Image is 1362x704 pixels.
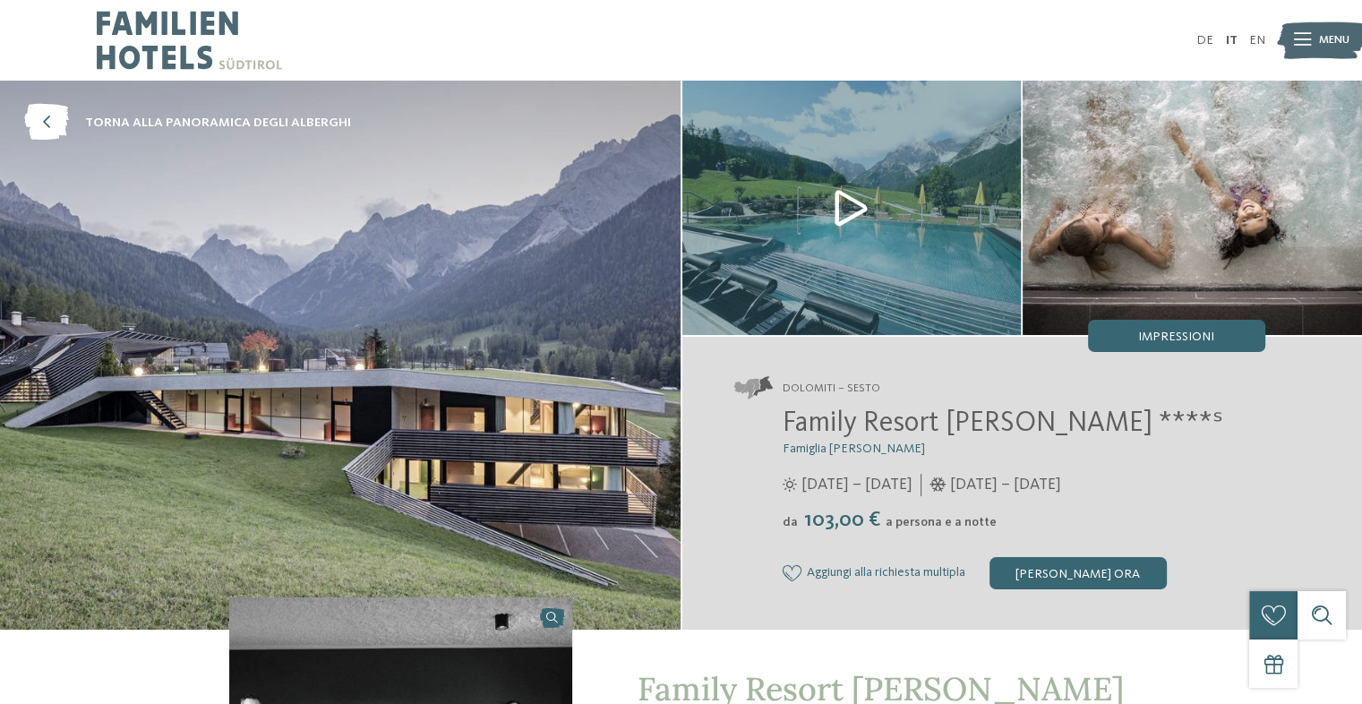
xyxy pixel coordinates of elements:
[1319,32,1349,48] span: Menu
[783,381,880,397] span: Dolomiti – Sesto
[1196,34,1213,47] a: DE
[989,557,1167,589] div: [PERSON_NAME] ora
[1249,34,1265,47] a: EN
[807,566,965,580] span: Aggiungi alla richiesta multipla
[1225,34,1237,47] a: IT
[929,477,947,492] i: Orari d'apertura inverno
[783,477,797,492] i: Orari d'apertura estate
[682,81,1022,335] img: Il nostro family hotel a Sesto, il vostro rifugio sulle Dolomiti.
[783,442,925,455] span: Famiglia [PERSON_NAME]
[24,105,351,142] a: torna alla panoramica degli alberghi
[1023,81,1362,335] img: Il nostro family hotel a Sesto, il vostro rifugio sulle Dolomiti.
[801,474,912,496] span: [DATE] – [DATE]
[783,516,798,528] span: da
[1138,331,1214,343] span: Impressioni
[783,409,1223,438] span: Family Resort [PERSON_NAME] ****ˢ
[950,474,1061,496] span: [DATE] – [DATE]
[800,510,884,531] span: 103,00 €
[85,114,351,132] span: torna alla panoramica degli alberghi
[886,516,997,528] span: a persona e a notte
